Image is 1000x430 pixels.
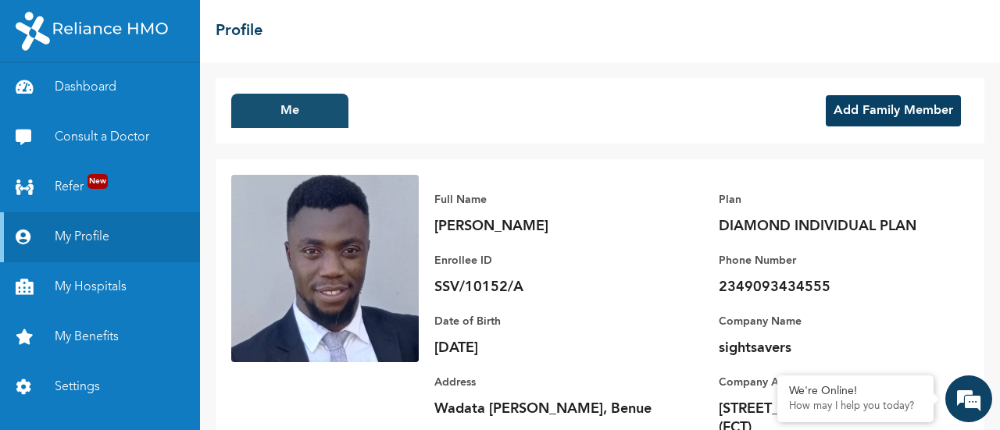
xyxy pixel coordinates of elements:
div: FAQs [153,352,298,400]
button: Me [231,94,348,128]
img: Enrollee [231,175,419,362]
textarea: Type your message and hit 'Enter' [8,297,298,352]
p: Company Address [719,373,937,392]
span: We're online! [91,132,216,290]
div: Chat with us now [81,87,262,108]
p: Phone Number [719,251,937,270]
div: We're Online! [789,385,922,398]
h2: Profile [216,20,262,43]
p: sightsavers [719,339,937,357]
p: Company Name [719,312,937,331]
p: SSV/10152/A [434,278,653,297]
p: How may I help you today? [789,400,922,413]
img: RelianceHMO's Logo [16,12,168,51]
p: Wadata [PERSON_NAME], Benue [434,400,653,418]
p: Enrollee ID [434,251,653,270]
p: Plan [719,190,937,209]
p: [DATE] [434,339,653,357]
p: 2349093434555 [719,278,937,297]
img: d_794563401_company_1708531726252_794563401 [29,78,63,117]
p: Full Name [434,190,653,209]
p: Date of Birth [434,312,653,331]
p: Address [434,373,653,392]
button: Add Family Member [826,95,961,126]
span: Conversation [8,379,153,390]
p: [PERSON_NAME] [434,217,653,236]
span: New [87,174,108,189]
div: Minimize live chat window [256,8,294,45]
p: DIAMOND INDIVIDUAL PLAN [719,217,937,236]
